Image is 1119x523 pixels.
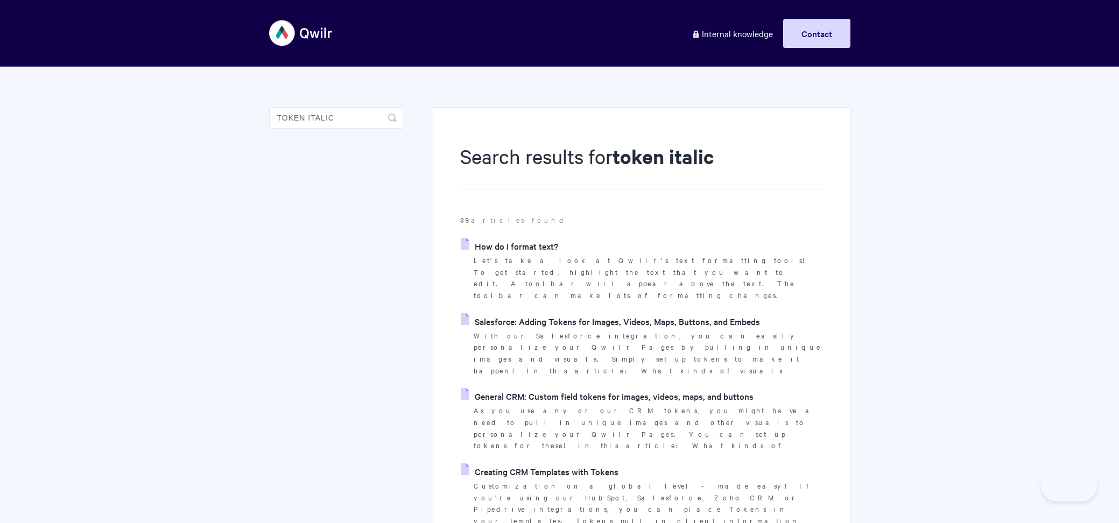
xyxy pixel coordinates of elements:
[684,19,781,48] a: Internal knowledge
[269,13,333,53] img: Qwilr Help Center
[474,255,822,301] p: Let's take a look at Qwilr's text formatting tools! To get started, highlight the text that you w...
[474,405,822,451] p: As you use any or our CRM tokens, you might have a need to pull in unique images and other visual...
[460,214,822,226] p: articles found
[461,388,754,404] a: General CRM: Custom field tokens for images, videos, maps, and buttons
[1041,469,1097,501] iframe: Toggle Customer Support
[783,19,850,48] a: Contact
[461,313,760,329] a: Salesforce: Adding Tokens for Images, Videos, Maps, Buttons, and Embeds
[474,330,822,377] p: With our Salesforce integration, you can easily personalize your Qwilr Pages by pulling in unique...
[460,215,471,225] strong: 39
[461,463,618,479] a: Creating CRM Templates with Tokens
[269,107,403,129] input: Search
[461,238,558,254] a: How do I format text?
[460,143,822,189] h1: Search results for
[613,143,714,169] strong: token italic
